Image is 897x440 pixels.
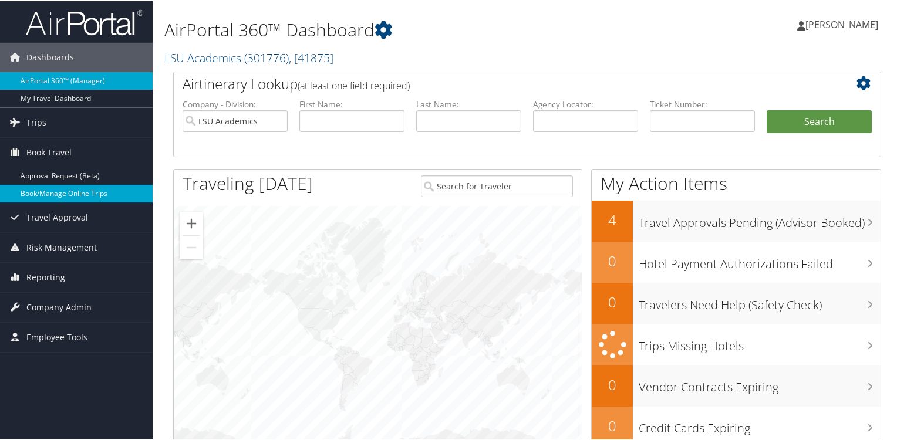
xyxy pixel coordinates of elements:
label: Ticket Number: [650,97,755,109]
img: airportal-logo.png [26,8,143,35]
h3: Vendor Contracts Expiring [639,372,881,394]
label: Company - Division: [183,97,288,109]
h1: AirPortal 360™ Dashboard [164,16,648,41]
button: Zoom in [180,211,203,234]
span: Travel Approval [26,202,88,231]
label: Last Name: [416,97,521,109]
input: Search for Traveler [421,174,574,196]
span: Company Admin [26,292,92,321]
h3: Trips Missing Hotels [639,331,881,353]
span: Reporting [26,262,65,291]
h2: 0 [592,374,633,394]
button: Zoom out [180,235,203,258]
a: 0Travelers Need Help (Safety Check) [592,282,881,323]
h2: 0 [592,415,633,435]
h2: 4 [592,209,633,229]
h2: 0 [592,291,633,311]
span: (at least one field required) [298,78,410,91]
a: 0Vendor Contracts Expiring [592,364,881,405]
a: LSU Academics [164,49,333,65]
span: [PERSON_NAME] [805,17,878,30]
a: Trips Missing Hotels [592,323,881,364]
h2: 0 [592,250,633,270]
h3: Travelers Need Help (Safety Check) [639,290,881,312]
h1: My Action Items [592,170,881,195]
span: ( 301776 ) [244,49,289,65]
span: , [ 41875 ] [289,49,333,65]
span: Trips [26,107,46,136]
a: 0Hotel Payment Authorizations Failed [592,241,881,282]
h3: Credit Cards Expiring [639,413,881,435]
h3: Travel Approvals Pending (Advisor Booked) [639,208,881,230]
h3: Hotel Payment Authorizations Failed [639,249,881,271]
span: Risk Management [26,232,97,261]
label: First Name: [299,97,404,109]
button: Search [767,109,872,133]
h2: Airtinerary Lookup [183,73,813,93]
span: Dashboards [26,42,74,71]
h1: Traveling [DATE] [183,170,313,195]
a: [PERSON_NAME] [797,6,890,41]
span: Book Travel [26,137,72,166]
a: 4Travel Approvals Pending (Advisor Booked) [592,199,881,241]
span: Employee Tools [26,321,87,351]
label: Agency Locator: [533,97,638,109]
